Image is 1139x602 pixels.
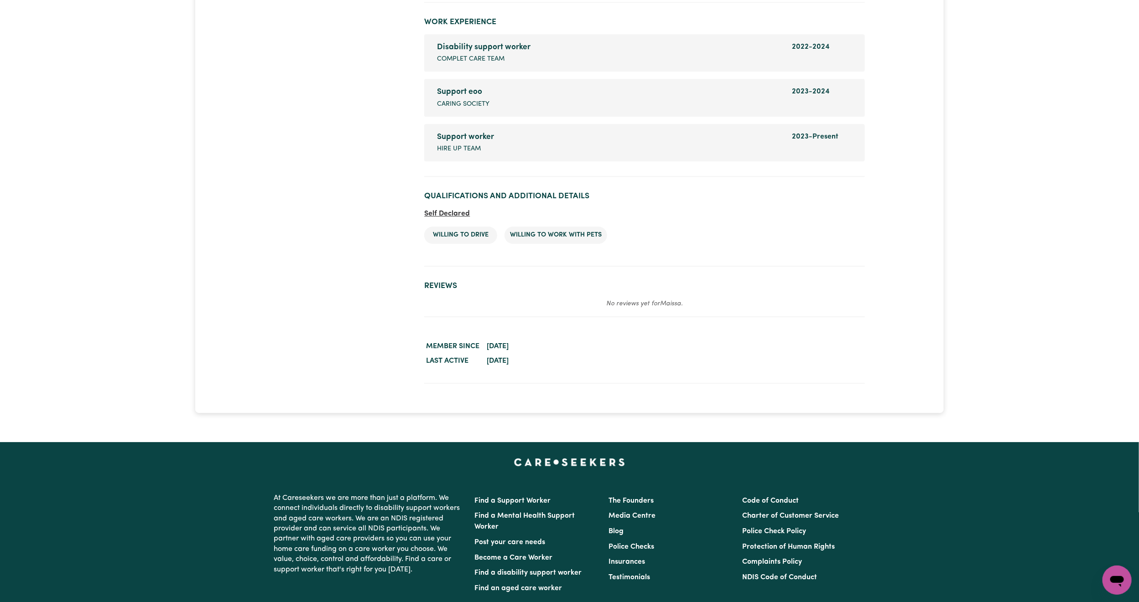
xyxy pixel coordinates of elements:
[792,88,830,95] span: 2023 - 2024
[609,497,654,504] a: The Founders
[742,558,802,566] a: Complaints Policy
[475,569,582,576] a: Find a disability support worker
[475,512,575,530] a: Find a Mental Health Support Worker
[609,512,655,520] a: Media Centre
[475,497,551,504] a: Find a Support Worker
[742,543,835,551] a: Protection of Human Rights
[437,86,781,98] div: Support eoo
[792,133,839,140] span: 2023 - Present
[424,339,481,354] dt: Member since
[424,354,481,368] dt: Last active
[424,210,470,217] span: Self Declared
[487,357,509,365] time: [DATE]
[609,574,650,581] a: Testimonials
[475,539,546,546] a: Post your care needs
[437,99,489,109] span: Caring society
[437,41,781,53] div: Disability support worker
[742,528,806,535] a: Police Check Policy
[424,281,865,291] h2: Reviews
[424,226,497,244] li: Willing to drive
[609,528,624,535] a: Blog
[424,191,865,201] h2: Qualifications and Additional Details
[475,554,553,561] a: Become a Care Worker
[424,17,865,27] h2: Work Experience
[792,43,830,51] span: 2022 - 2024
[437,144,481,154] span: Hire up team
[742,512,839,520] a: Charter of Customer Service
[514,458,625,466] a: Careseekers home page
[274,489,464,578] p: At Careseekers we are more than just a platform. We connect individuals directly to disability su...
[609,558,645,566] a: Insurances
[742,497,799,504] a: Code of Conduct
[487,343,509,350] time: [DATE]
[504,226,607,244] li: Willing to work with pets
[437,131,781,143] div: Support worker
[609,543,654,551] a: Police Checks
[1103,566,1132,595] iframe: Button to launch messaging window, conversation in progress
[437,54,504,64] span: Complet care team
[606,300,683,307] em: No reviews yet for Maissa .
[475,585,562,592] a: Find an aged care worker
[742,574,817,581] a: NDIS Code of Conduct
